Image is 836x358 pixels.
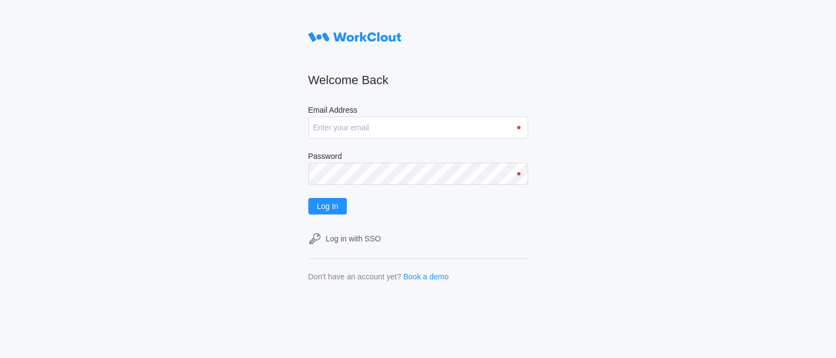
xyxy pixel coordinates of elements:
div: Log in with SSO [326,234,381,243]
a: Book a demo [403,272,449,281]
input: Enter your email [308,117,528,139]
button: Log In [308,198,347,214]
span: Log In [317,202,339,210]
label: Email Address [308,106,528,117]
label: Password [308,152,528,163]
div: Don't have an account yet? [308,272,401,281]
a: Log in with SSO [308,232,528,245]
h2: Welcome Back [308,73,528,88]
